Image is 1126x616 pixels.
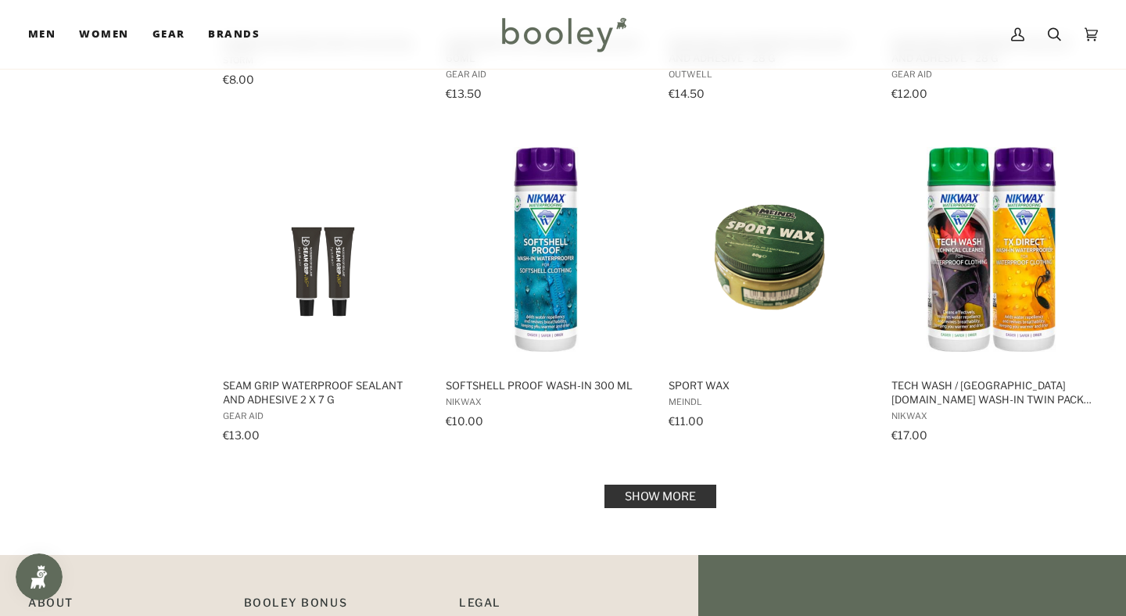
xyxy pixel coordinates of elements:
[223,428,260,442] span: €13.00
[495,12,632,57] img: Booley
[669,69,869,80] span: Outwell
[669,87,705,100] span: €14.50
[604,485,716,508] a: Show more
[669,378,869,392] span: Sport Wax
[666,147,871,352] img: Meindl Sport Wax Clear - Booley Galway
[152,27,185,42] span: Gear
[891,69,1092,80] span: Gear Aid
[223,378,423,406] span: Seam Grip Waterproof Sealant and Adhesive 2 x 7 g
[891,410,1092,421] span: Nikwax
[891,378,1092,406] span: Tech Wash / [GEOGRAPHIC_DATA][DOMAIN_NAME] Wash-In Twin Pack 300 ml
[443,132,648,447] a: Softshell Proof Wash-In 300 ml
[446,414,483,428] span: €10.00
[223,410,423,421] span: Gear Aid
[79,27,128,42] span: Women
[221,132,425,447] a: Seam Grip Waterproof Sealant and Adhesive 2 x 7 g
[446,87,482,100] span: €13.50
[208,27,260,42] span: Brands
[28,27,56,42] span: Men
[16,553,63,600] iframe: Button to open loyalty program pop-up
[666,132,871,447] a: Sport Wax
[669,396,869,407] span: Meindl
[889,147,1094,352] img: Nikwax Tech Wash / TX.Direct Wash-In Twin Pack 300ml - Booley Galway
[446,69,646,80] span: Gear Aid
[223,489,1098,503] div: Pagination
[891,87,927,100] span: €12.00
[223,73,254,86] span: €8.00
[443,147,648,352] img: Nikwax Softshell Proof Wash-In 300ml - Booley Galway
[889,132,1094,447] a: Tech Wash / TX.Direct Wash-In Twin Pack 300 ml
[891,428,927,442] span: €17.00
[669,414,704,428] span: €11.00
[221,147,425,352] img: Gear Aid Seam Grip Waterproof Sealant and Adhesive - Booley Galway
[446,396,646,407] span: Nikwax
[446,378,646,392] span: Softshell Proof Wash-In 300 ml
